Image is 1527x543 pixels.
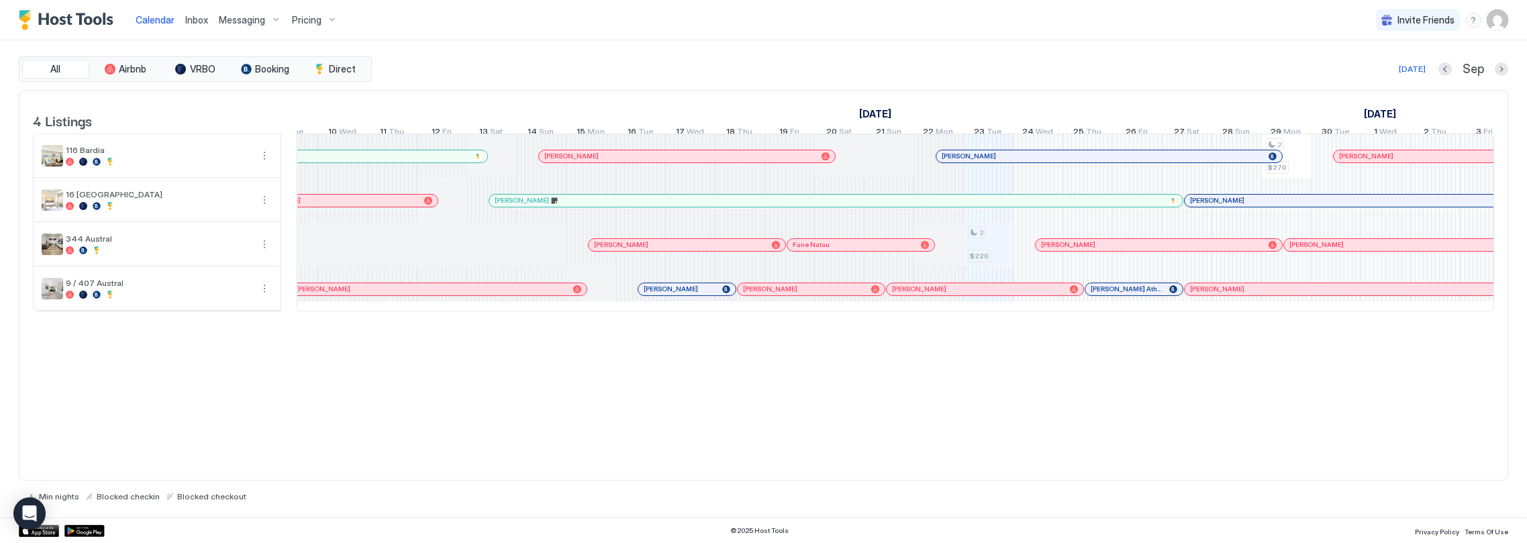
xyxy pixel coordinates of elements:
a: September 14, 2025 [525,124,558,143]
a: October 3, 2025 [1473,124,1497,143]
span: Min nights [39,491,79,501]
span: © 2025 Host Tools [731,526,789,535]
span: Wed [339,126,356,140]
span: Blocked checkout [177,491,246,501]
span: 116 Bardia [66,145,251,155]
span: 12 [432,126,440,140]
span: 9 / 407 Austral [66,278,251,288]
span: [PERSON_NAME] [1190,285,1244,293]
div: menu [256,148,273,164]
div: menu [256,236,273,252]
span: 25 [1073,126,1084,140]
span: Tue [638,126,653,140]
div: Google Play Store [64,525,105,537]
span: [PERSON_NAME] [1190,196,1244,205]
span: Invite Friends [1397,14,1455,26]
span: 4 Listings [33,110,92,130]
span: $220 [970,252,989,260]
span: 16 [GEOGRAPHIC_DATA] [66,189,251,199]
button: More options [256,236,273,252]
div: menu [256,192,273,208]
span: 2 [1277,140,1281,149]
span: 1 [1374,126,1377,140]
span: [PERSON_NAME] [1289,240,1344,249]
span: [PERSON_NAME] [1041,240,1095,249]
div: listing image [42,234,63,255]
a: September 17, 2025 [673,124,707,143]
span: Pricing [292,14,322,26]
span: Terms Of Use [1465,528,1508,536]
span: 10 [328,126,337,140]
div: listing image [42,145,63,166]
span: Tue [289,126,304,140]
a: September 21, 2025 [873,124,905,143]
span: Fane Natau [793,240,830,249]
span: 11 [380,126,387,140]
span: 21 [876,126,885,140]
span: 17 [676,126,685,140]
button: More options [256,192,273,208]
span: [PERSON_NAME] [1339,152,1393,160]
span: 2 [1424,126,1429,140]
span: Booking [256,63,290,75]
span: [PERSON_NAME] [892,285,946,293]
span: Messaging [219,14,265,26]
span: Wed [1379,126,1397,140]
span: [PERSON_NAME] [594,240,648,249]
button: Direct [301,60,368,79]
a: App Store [19,525,59,537]
button: Airbnb [92,60,159,79]
div: User profile [1487,9,1508,31]
a: September 29, 2025 [1268,124,1305,143]
a: Privacy Policy [1415,524,1459,538]
a: September 30, 2025 [1319,124,1353,143]
span: 2 [979,228,983,237]
span: 16 [628,126,636,140]
span: Sep [1463,62,1484,77]
span: Airbnb [119,63,147,75]
a: September 26, 2025 [1123,124,1152,143]
span: Thu [738,126,753,140]
a: September 16, 2025 [624,124,656,143]
span: Sun [1236,126,1250,140]
span: 14 [528,126,538,140]
div: listing image [42,189,63,211]
button: More options [256,281,273,297]
span: Calendar [136,14,175,26]
a: September 18, 2025 [724,124,756,143]
span: 27 [1174,126,1185,140]
span: Thu [1431,126,1446,140]
span: [PERSON_NAME] Athukoralage Don [1091,285,1164,293]
span: [PERSON_NAME] [544,152,599,160]
a: September 12, 2025 [428,124,455,143]
span: Mon [1284,126,1301,140]
span: Sun [540,126,554,140]
button: All [22,60,89,79]
span: 23 [975,126,985,140]
a: September 15, 2025 [573,124,608,143]
span: 20 [826,126,837,140]
span: Tue [987,126,1002,140]
span: [PERSON_NAME] [644,285,698,293]
span: Thu [1086,126,1101,140]
a: Host Tools Logo [19,10,119,30]
a: September 20, 2025 [823,124,855,143]
span: 3 [1477,126,1482,140]
span: 18 [727,126,736,140]
div: menu [256,281,273,297]
span: Fri [442,126,452,140]
a: Inbox [185,13,208,27]
span: Inbox [185,14,208,26]
a: September 25, 2025 [1070,124,1105,143]
span: Fri [790,126,799,140]
span: 28 [1223,126,1234,140]
a: September 1, 2025 [856,104,895,124]
div: listing image [42,278,63,299]
a: October 2, 2025 [1420,124,1450,143]
div: Open Intercom Messenger [13,497,46,530]
button: Next month [1495,62,1508,76]
a: September 10, 2025 [325,124,360,143]
span: Sat [491,126,503,140]
button: [DATE] [1397,61,1428,77]
span: 15 [577,126,585,140]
